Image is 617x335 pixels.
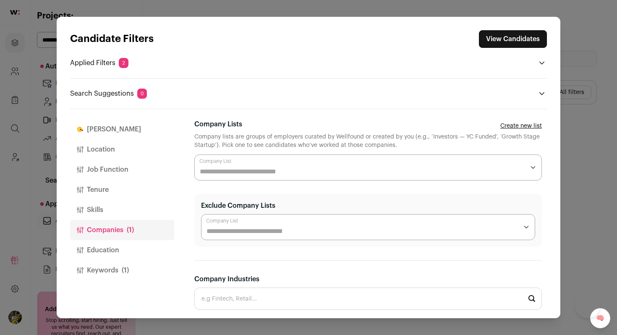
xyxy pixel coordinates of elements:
p: Search Suggestions [70,89,147,99]
button: Education [70,240,174,260]
strong: Candidate Filters [70,34,154,44]
span: (1) [122,265,129,275]
button: Keywords(1) [70,260,174,280]
button: Location [70,139,174,160]
button: Close search preferences [479,30,547,48]
span: 0 [137,89,147,99]
label: Company Lists [194,119,242,129]
button: Tenure [70,180,174,200]
p: Applied Filters [70,58,128,68]
div: Company lists are groups of employers curated by Wellfound or created by you (e.g., ‘Investors — ... [194,133,542,149]
label: Company Industries [194,274,259,284]
span: (1) [127,225,134,235]
span: 2 [119,58,128,68]
iframe: Help Scout Beacon - Open [575,293,600,318]
label: Exclude Company Lists [201,201,275,211]
a: Create new list [500,122,542,130]
button: [PERSON_NAME] [70,119,174,139]
button: Open applied filters [537,58,547,68]
a: 🧠 [590,308,610,328]
input: e.g Fintech, Retail... [194,288,542,310]
button: Skills [70,200,174,220]
button: Job Function [70,160,174,180]
button: Companies(1) [70,220,174,240]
